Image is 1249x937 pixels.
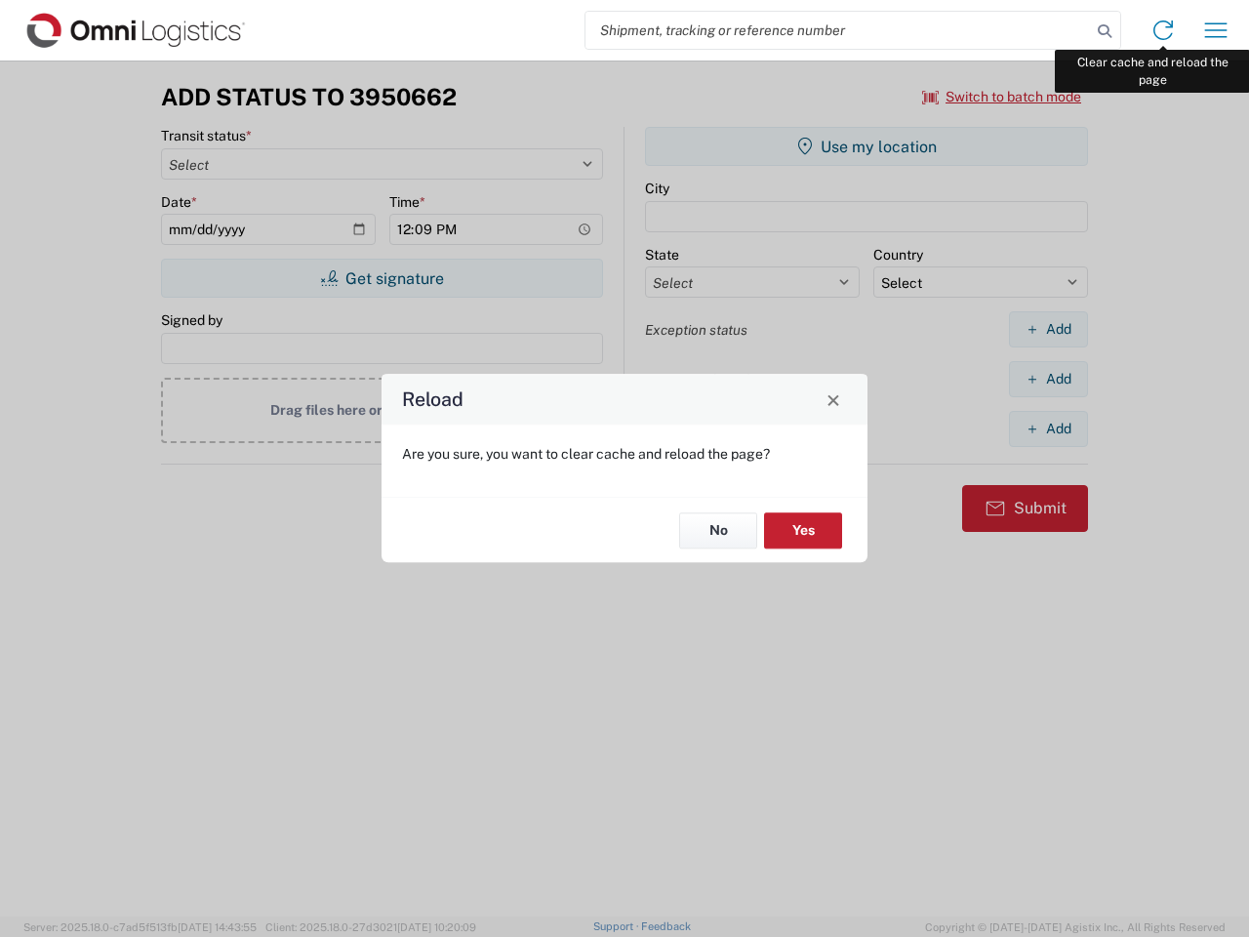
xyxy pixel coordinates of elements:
button: Close [820,386,847,413]
p: Are you sure, you want to clear cache and reload the page? [402,445,847,463]
button: Yes [764,512,842,549]
h4: Reload [402,386,463,414]
button: No [679,512,757,549]
input: Shipment, tracking or reference number [585,12,1091,49]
